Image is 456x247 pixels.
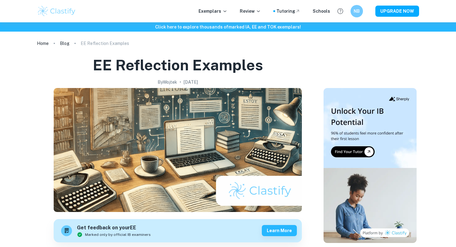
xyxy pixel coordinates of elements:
[37,39,49,48] a: Home
[351,5,363,17] button: NB
[77,224,151,232] h6: Get feedback on your EE
[85,232,151,237] span: Marked only by official IB examiners
[184,79,198,86] h2: [DATE]
[1,24,455,30] h6: Click here to explore thousands of marked IA, EE and TOK exemplars !
[158,79,177,86] h2: By Wojtek
[324,88,417,243] img: Thumbnail
[276,8,300,15] a: Tutoring
[54,88,302,212] img: EE Reflection Examples cover image
[375,6,419,17] button: UPGRADE NOW
[335,6,346,16] button: Help and Feedback
[54,219,302,242] a: Get feedback on yourEEMarked only by official IB examinersLearn more
[313,8,330,15] a: Schools
[180,79,181,86] p: •
[93,55,263,75] h1: EE Reflection Examples
[262,225,297,236] button: Learn more
[199,8,227,15] p: Exemplars
[240,8,261,15] p: Review
[81,40,129,47] p: EE Reflection Examples
[60,39,69,48] a: Blog
[353,8,360,15] h6: NB
[37,5,76,17] img: Clastify logo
